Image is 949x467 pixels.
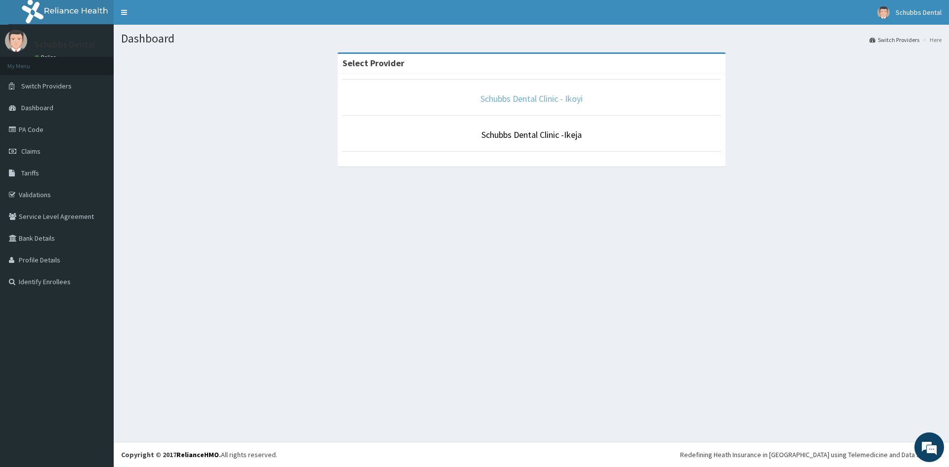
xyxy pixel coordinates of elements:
[343,57,404,69] strong: Select Provider
[877,6,890,19] img: User Image
[920,36,942,44] li: Here
[162,5,186,29] div: Minimize live chat window
[680,450,942,460] div: Redefining Heath Insurance in [GEOGRAPHIC_DATA] using Telemedicine and Data Science!
[21,103,53,112] span: Dashboard
[5,270,188,304] textarea: Type your message and hit 'Enter'
[114,442,949,467] footer: All rights reserved.
[176,450,219,459] a: RelianceHMO
[481,129,582,140] a: Schubbs Dental Clinic -Ikeja
[21,147,41,156] span: Claims
[5,30,27,52] img: User Image
[480,93,583,104] a: Schubbs Dental Clinic - Ikoyi
[18,49,40,74] img: d_794563401_company_1708531726252_794563401
[35,54,58,61] a: Online
[121,450,221,459] strong: Copyright © 2017 .
[21,82,72,90] span: Switch Providers
[51,55,166,68] div: Chat with us now
[121,32,942,45] h1: Dashboard
[869,36,919,44] a: Switch Providers
[21,169,39,177] span: Tariffs
[57,125,136,224] span: We're online!
[35,40,95,49] p: Schubbs Dental
[896,8,942,17] span: Schubbs Dental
